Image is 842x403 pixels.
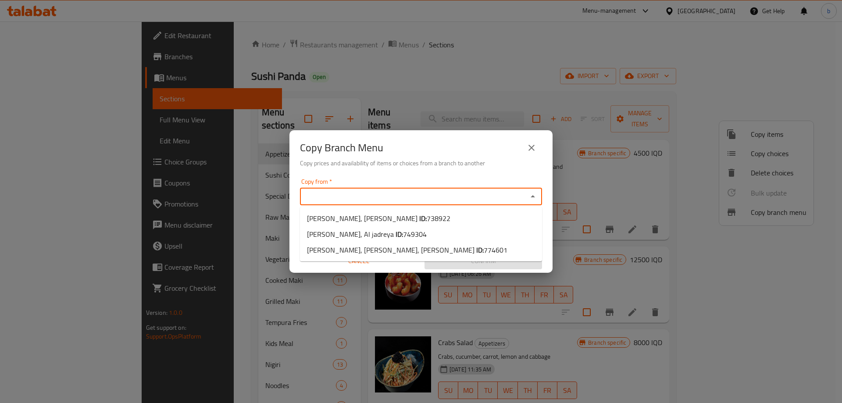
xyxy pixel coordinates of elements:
[307,229,427,239] span: [PERSON_NAME], Al jadreya
[476,243,484,257] b: ID:
[527,190,539,203] button: Close
[403,228,427,241] span: 749304
[427,212,450,225] span: 738922
[300,158,542,168] h6: Copy prices and availability of items or choices from a branch to another
[396,228,403,241] b: ID:
[307,213,450,224] span: [PERSON_NAME], [PERSON_NAME]
[419,212,427,225] b: ID:
[521,137,542,158] button: close
[484,243,507,257] span: 774601
[303,256,414,267] span: Cancel
[307,245,507,255] span: [PERSON_NAME], [PERSON_NAME], [PERSON_NAME]
[300,141,383,155] h2: Copy Branch Menu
